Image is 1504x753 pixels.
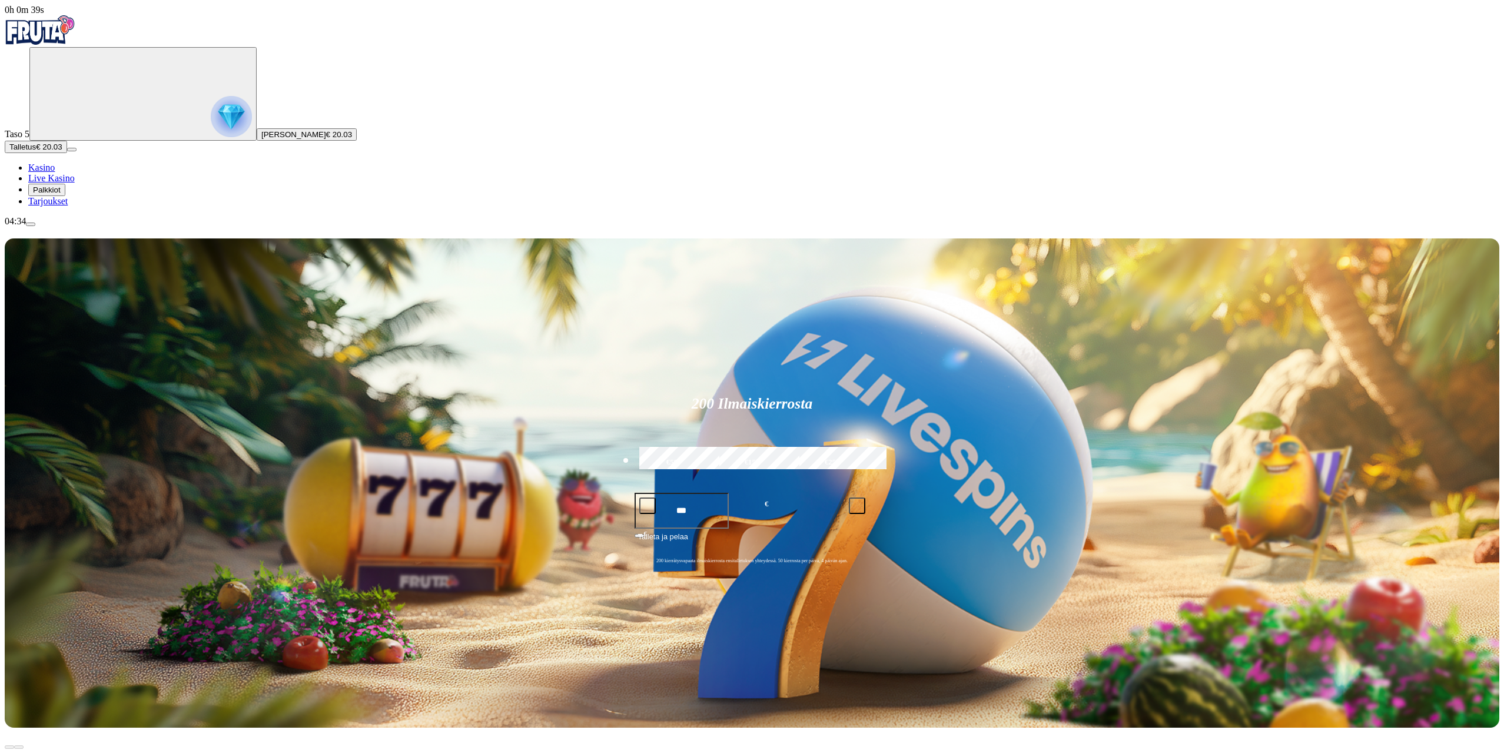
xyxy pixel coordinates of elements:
button: minus icon [639,497,656,514]
span: Palkkiot [33,185,61,194]
button: Talleta ja pelaa [635,530,870,553]
a: Kasino [28,162,55,173]
button: Palkkiot [28,184,65,196]
img: reward progress [211,96,252,137]
button: reward progress [29,47,257,141]
label: €250 [796,445,868,479]
button: menu [26,223,35,226]
span: € 20.03 [36,142,62,151]
span: € 20.03 [326,130,352,139]
nav: Main menu [5,162,1499,207]
a: Fruta [5,37,75,47]
button: Talletusplus icon€ 20.03 [5,141,67,153]
button: prev slide [5,745,14,749]
span: Talleta ja pelaa [638,531,688,552]
nav: Primary [5,15,1499,207]
button: menu [67,148,77,151]
button: plus icon [849,497,865,514]
span: user session time [5,5,44,15]
a: Tarjoukset [28,196,68,206]
label: €150 [716,445,788,479]
label: €50 [636,445,708,479]
img: Fruta [5,15,75,45]
span: Taso 5 [5,129,29,139]
button: [PERSON_NAME]€ 20.03 [257,128,357,141]
span: Talletus [9,142,36,151]
a: Live Kasino [28,173,75,183]
span: 04:34 [5,216,26,226]
span: € [765,499,768,510]
span: [PERSON_NAME] [261,130,326,139]
button: next slide [14,745,24,749]
span: € [644,530,648,537]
